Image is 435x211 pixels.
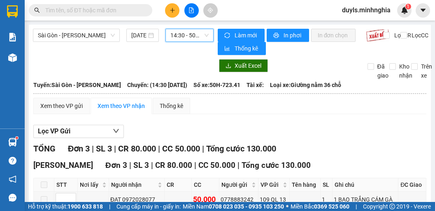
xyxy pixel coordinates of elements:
strong: 0708 023 035 - 0935 103 250 [209,203,284,210]
div: 1 [322,195,331,204]
span: Nơi lấy [80,180,100,189]
button: plus [165,3,179,18]
th: CR [165,178,192,192]
span: Miền Nam [183,202,284,211]
span: [PERSON_NAME] [33,161,93,170]
span: Loại xe: Giường nằm 36 chỗ [270,80,341,89]
b: Tuyến: Sài Gòn - [PERSON_NAME] [33,82,121,88]
span: Đã giao [374,62,392,80]
span: CC 50.000 [162,144,200,154]
span: plus [170,7,175,13]
span: | [237,161,240,170]
input: Tìm tên, số ĐT hoặc mã đơn [45,6,142,15]
span: Làm mới [235,31,258,40]
span: Chuyến: (14:30 [DATE]) [127,80,187,89]
strong: 1900 633 818 [67,203,103,210]
span: Đơn 3 [105,161,127,170]
span: duyls.minhnghia [335,5,397,15]
th: STT [54,178,78,192]
span: | [356,202,357,211]
img: solution-icon [8,33,17,41]
button: Lọc VP Gửi [33,125,124,138]
span: | [109,202,110,211]
span: Lọc CR [391,31,412,40]
td: 109 QL 13 [258,192,290,208]
span: bar-chart [224,46,231,52]
span: In phơi [284,31,302,40]
button: downloadXuất Excel [219,59,268,72]
span: down [113,128,119,134]
span: TỔNG [33,144,56,154]
span: Sài Gòn - Phan Rí [38,29,115,41]
span: | [158,144,160,154]
span: download [226,63,231,69]
button: In đơn chọn [311,29,356,42]
button: caret-down [416,3,430,18]
th: SL [321,178,333,192]
span: Tài xế: [247,80,264,89]
img: 9k= [366,29,389,42]
div: Xem theo VP gửi [40,101,83,110]
span: Xuất Excel [235,61,261,70]
span: SL 3 [133,161,149,170]
span: aim [207,7,213,13]
span: copyright [389,204,395,209]
span: | [151,161,153,170]
span: file-add [188,7,194,13]
button: file-add [184,3,199,18]
span: notification [9,175,16,183]
div: 50.000 [193,194,217,205]
span: | [202,144,204,154]
span: Kho nhận [396,62,416,80]
span: Đơn 3 [68,144,90,154]
button: bar-chartThống kê [218,42,266,55]
span: ⚪️ [286,205,288,208]
th: Tên hàng [290,178,321,192]
span: Tổng cước 130.000 [242,161,311,170]
span: Hỗ trợ kỹ thuật: [28,202,103,211]
span: | [129,161,131,170]
sup: 1 [16,137,18,139]
span: Số xe: 50H-723.41 [193,80,240,89]
span: Miền Bắc [291,202,349,211]
input: 12/10/2025 [131,31,147,40]
span: 14:30 - 50H-723.41 [170,29,209,41]
span: VP Gửi [261,180,281,189]
span: SL 3 [96,144,112,154]
div: Thống kê [160,101,183,110]
span: CR 80.000 [118,144,156,154]
img: logo-vxr [7,5,18,18]
span: question-circle [9,157,16,165]
button: aim [203,3,218,18]
span: Lọc VP Gửi [38,126,70,136]
div: 109 QL 13 [260,195,288,204]
span: | [114,144,116,154]
img: icon-new-feature [401,7,408,14]
span: search [34,7,40,13]
span: message [9,194,16,202]
span: Người gửi [221,180,250,189]
img: warehouse-icon [8,53,17,62]
span: Lọc CC [408,31,430,40]
th: Ghi chú [333,178,399,192]
span: CR 80.000 [155,161,192,170]
span: CC 50.000 [198,161,235,170]
span: Thống kê [235,44,259,53]
div: ĐẠT 0972028077 [110,195,163,204]
span: caret-down [419,7,427,14]
span: | [92,144,94,154]
button: printerIn phơi [267,29,309,42]
th: ĐC Giao [398,178,426,192]
span: Người nhận [111,180,156,189]
span: sync [224,32,231,39]
span: printer [273,32,280,39]
div: 0778883242 [221,195,257,204]
span: Tổng cước 130.000 [206,144,276,154]
div: Xem theo VP nhận [98,101,145,110]
div: 1 BAO TRẮNG CÁM GÀ [334,195,397,204]
th: CC [192,178,219,192]
span: Cung cấp máy in - giấy in: [116,202,181,211]
strong: 0369 525 060 [314,203,349,210]
sup: 1 [405,4,411,9]
button: syncLàm mới [218,29,265,42]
